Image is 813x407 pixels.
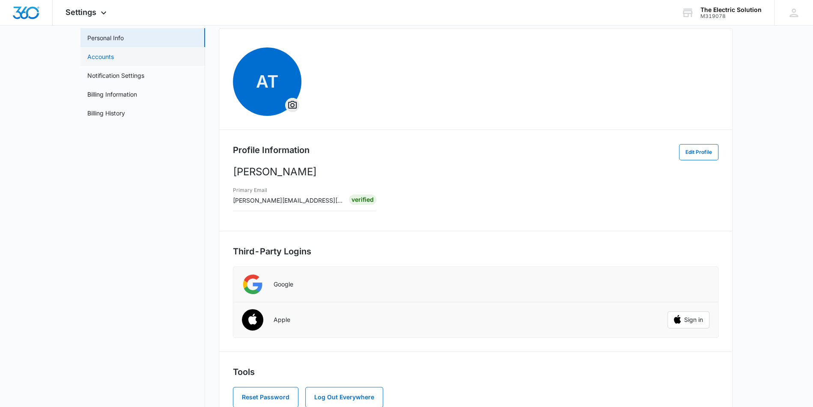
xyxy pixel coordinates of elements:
[242,274,263,295] img: Google
[233,47,301,116] span: AT
[237,304,269,336] img: Apple
[87,71,144,80] a: Notification Settings
[286,98,299,112] button: Overflow Menu
[233,197,385,204] span: [PERSON_NAME][EMAIL_ADDRESS][DOMAIN_NAME]
[233,47,301,116] span: ATOverflow Menu
[274,316,290,324] p: Apple
[233,144,310,156] h2: Profile Information
[700,6,762,13] div: account name
[87,33,124,42] a: Personal Info
[87,109,125,118] a: Billing History
[233,186,343,194] h3: Primary Email
[349,195,376,205] div: Verified
[233,366,718,378] h2: Tools
[664,275,714,294] iframe: Sign in with Google Button
[233,245,718,258] h2: Third-Party Logins
[700,13,762,19] div: account id
[274,280,293,288] p: Google
[667,311,709,328] button: Sign in
[87,52,114,61] a: Accounts
[66,8,96,17] span: Settings
[233,164,718,180] p: [PERSON_NAME]
[679,144,718,160] button: Edit Profile
[87,90,137,99] a: Billing Information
